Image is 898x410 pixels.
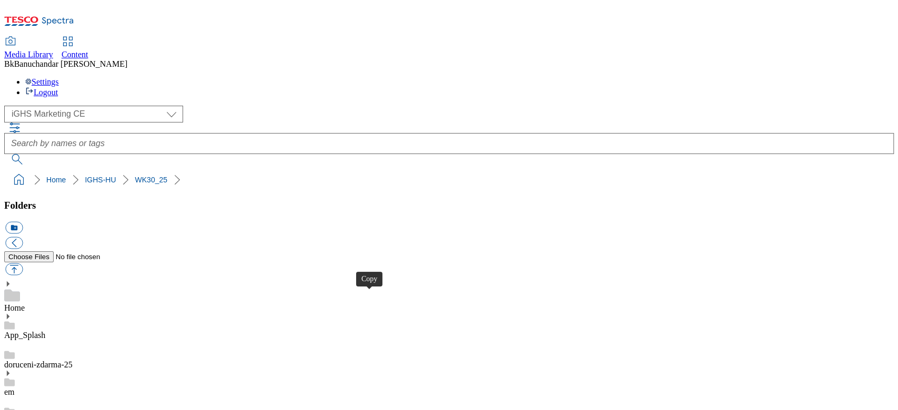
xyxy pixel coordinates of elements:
[11,171,27,188] a: home
[4,37,53,59] a: Media Library
[14,59,128,68] span: Banuchandar [PERSON_NAME]
[4,59,14,68] span: Bk
[46,176,66,184] a: Home
[4,50,53,59] span: Media Library
[4,200,894,211] h3: Folders
[4,331,45,340] a: App_Splash
[4,360,73,369] a: doruceni-zdarma-25
[25,88,58,97] a: Logout
[4,387,15,396] a: em
[85,176,116,184] a: IGHS-HU
[4,170,894,190] nav: breadcrumb
[135,176,167,184] a: WK30_25
[62,50,88,59] span: Content
[62,37,88,59] a: Content
[4,303,25,312] a: Home
[4,133,894,154] input: Search by names or tags
[25,77,59,86] a: Settings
